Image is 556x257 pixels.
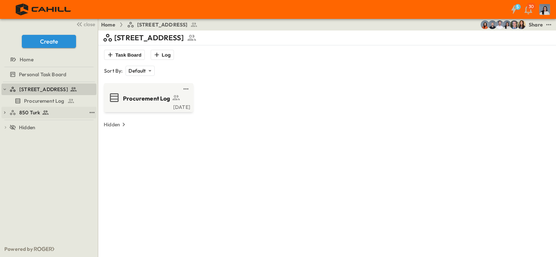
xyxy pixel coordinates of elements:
button: Log [151,50,174,60]
button: test [88,108,96,117]
img: Kim Bowen (kbowen@cahill-sf.com) [517,20,526,29]
p: 30 [529,4,534,9]
span: Personal Task Board [19,71,66,78]
span: close [84,21,95,28]
a: [STREET_ADDRESS] [127,21,198,28]
div: Procurement Logtest [1,95,96,107]
div: [STREET_ADDRESS]test [1,83,96,95]
p: Default [128,67,146,74]
a: Home [101,21,115,28]
img: Cindy De Leon (cdeleon@cahill-sf.com) [503,20,511,29]
a: Home [1,54,95,65]
p: [STREET_ADDRESS] [114,33,184,43]
nav: breadcrumbs [101,21,202,28]
span: 850 Turk [19,109,40,116]
a: [STREET_ADDRESS] [9,84,95,94]
div: Share [529,21,543,28]
img: Profile Picture [539,4,550,15]
span: Home [20,56,33,63]
a: Personal Task Board [1,69,95,79]
a: Procurement Log [106,92,190,103]
button: test [544,20,553,29]
img: Trevor Gifford (tgifford@cahill-sf.com) [488,20,497,29]
img: 4f72bfc4efa7236828875bac24094a5ddb05241e32d018417354e964050affa1.png [9,2,79,17]
p: Sort By: [104,67,123,74]
div: Personal Task Boardtest [1,69,96,80]
span: Hidden [19,124,35,131]
span: Procurement Log [24,97,64,105]
img: Stephanie McNeill (smcneill@cahill-sf.com) [481,20,489,29]
button: Create [22,35,76,48]
button: test [182,85,190,93]
img: Mike Peterson (mpeterson@cahill-sf.com) [495,20,504,29]
img: Jared Salin (jsalin@cahill-sf.com) [510,20,519,29]
button: 5 [507,3,521,16]
span: Procurement Log [123,94,170,103]
span: [STREET_ADDRESS] [137,21,188,28]
a: [DATE] [106,103,190,109]
div: 850 Turktest [1,107,96,118]
span: [STREET_ADDRESS] [19,86,68,93]
p: Hidden [104,121,120,128]
h6: 5 [516,4,519,10]
button: Hidden [101,119,130,130]
div: Default [126,66,154,76]
a: 850 Turk [9,107,86,118]
button: close [73,19,96,29]
a: Procurement Log [1,96,95,106]
button: Task Board [104,50,145,60]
